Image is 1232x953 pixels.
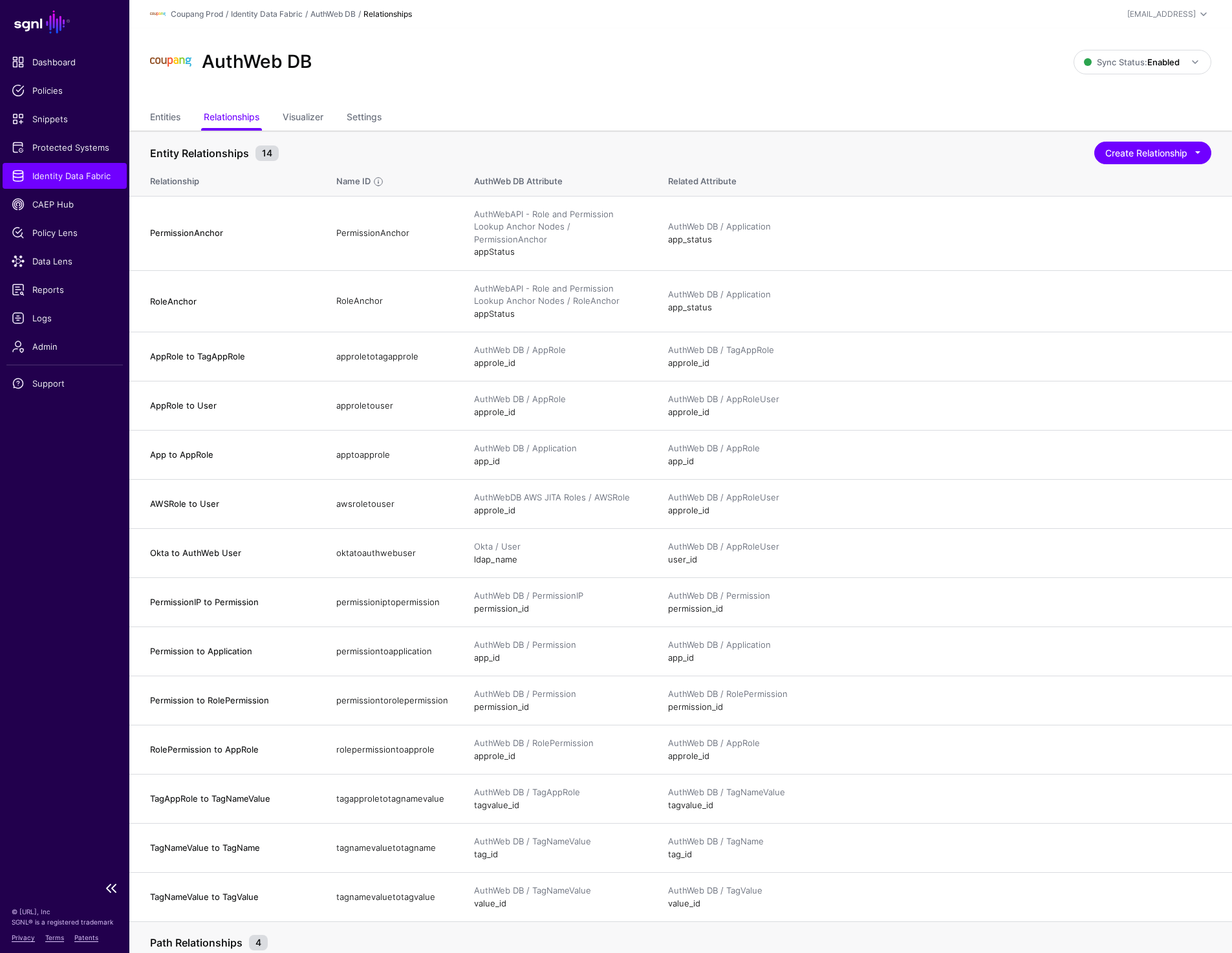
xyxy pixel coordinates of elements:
div: / [356,8,363,20]
div: AuthWeb DB / TagNameValue [474,884,642,897]
div: AuthWeb DB / Permission [474,688,642,701]
a: CAEP Hub [3,191,127,217]
h4: RoleAnchor [150,295,310,307]
img: svg+xml;base64,PHN2ZyBpZD0iTG9nbyIgeG1sbnM9Imh0dHA6Ly93d3cudzMub3JnLzIwMDAvc3ZnIiB3aWR0aD0iMTIxLj... [150,41,191,83]
td: approletouser [323,381,461,431]
td: value_id [461,873,655,922]
span: Policies [12,84,118,97]
small: 14 [255,145,279,161]
td: app_id [461,431,655,480]
div: AuthWeb DB / AppRole [474,344,642,357]
span: Protected Systems [12,141,118,154]
span: Entity Relationships [147,145,252,161]
td: tagnamevaluetotagname [323,824,461,873]
div: AuthWeb DB / TagAppRole [668,344,1211,357]
span: Snippets [12,112,118,125]
th: Relationship [129,162,323,196]
a: Policy Lens [3,220,127,246]
a: Coupang Prod [171,9,223,19]
div: AuthWeb DB / AppRole [474,393,642,406]
h4: AppRole to TagAppRole [150,350,310,362]
div: approle_id [668,491,1211,517]
td: ldap_name [461,529,655,578]
h4: TagNameValue to TagValue [150,891,310,903]
h4: Okta to AuthWeb User [150,547,310,559]
div: AuthWeb DB / TagAppRole [474,786,642,799]
div: app_id [668,442,1211,467]
td: PermissionAnchor [323,196,461,270]
div: AuthWeb DB / Application [668,288,1211,301]
span: Dashboard [12,56,118,69]
div: AuthWeb DB / TagNameValue [668,786,1211,799]
div: approle_id [668,737,1211,762]
td: approle_id [461,381,655,431]
div: AuthWeb DB / TagValue [668,884,1211,897]
div: approle_id [668,393,1211,418]
a: Data Lens [3,248,127,274]
a: Visualizer [283,106,323,131]
div: user_id [668,541,1211,566]
span: Data Lens [12,255,118,268]
div: app_status [668,220,1211,246]
h4: Permission to Application [150,645,310,657]
div: AuthWeb DB / Application [668,220,1211,233]
a: SGNL [8,8,122,36]
td: permission_id [461,676,655,725]
a: Reports [3,277,127,303]
div: permission_id [668,590,1211,615]
span: Sync Status: [1084,57,1180,67]
div: AuthWeb DB / AppRoleUser [668,393,1211,406]
a: Snippets [3,106,127,132]
h4: RolePermission to AppRole [150,744,310,755]
div: AuthWeb DB / AppRoleUser [668,541,1211,553]
div: AuthWeb DB / AppRoleUser [668,491,1211,504]
td: app_id [461,627,655,676]
td: appStatus [461,270,655,332]
div: AuthWebAPI - Role and Permission Lookup Anchor Nodes / RoleAnchor [474,283,642,308]
td: approle_id [461,725,655,775]
p: SGNL® is a registered trademark [12,917,118,927]
td: approle_id [461,332,655,381]
a: Identity Data Fabric [231,9,303,19]
a: Logs [3,305,127,331]
span: Path Relationships [147,935,246,950]
div: tagvalue_id [668,786,1211,811]
a: Admin [3,334,127,359]
a: Privacy [12,934,35,941]
a: Terms [45,934,64,941]
div: AuthWeb DB / TagName [668,835,1211,848]
span: Policy Lens [12,226,118,239]
td: oktatoauthwebuser [323,529,461,578]
span: CAEP Hub [12,198,118,211]
div: AuthWeb DB / AppRole [668,737,1211,750]
td: approletotagapprole [323,332,461,381]
div: AuthWebDB AWS JITA Roles / AWSRole [474,491,642,504]
a: Policies [3,78,127,103]
a: Protected Systems [3,134,127,160]
div: app_status [668,288,1211,314]
a: Relationships [204,106,259,131]
h4: App to AppRole [150,449,310,460]
a: AuthWeb DB [310,9,356,19]
h4: AWSRole to User [150,498,310,509]
a: Dashboard [3,49,127,75]
td: tagapproletotagnamevalue [323,775,461,824]
strong: Enabled [1147,57,1180,67]
td: permissiontorolepermission [323,676,461,725]
td: tagnamevaluetotagvalue [323,873,461,922]
small: 4 [249,935,268,950]
h4: PermissionIP to Permission [150,596,310,608]
div: AuthWeb DB / AppRole [668,442,1211,455]
a: Patents [74,934,98,941]
div: AuthWeb DB / PermissionIP [474,590,642,603]
h4: PermissionAnchor [150,227,310,239]
div: tag_id [668,835,1211,861]
span: Support [12,377,118,390]
td: approle_id [461,480,655,529]
a: Settings [347,106,382,131]
div: AuthWeb DB / TagNameValue [474,835,642,848]
button: Create Relationship [1094,142,1211,164]
td: RoleAnchor [323,270,461,332]
div: Okta / User [474,541,642,553]
td: permissioniptopermission [323,578,461,627]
